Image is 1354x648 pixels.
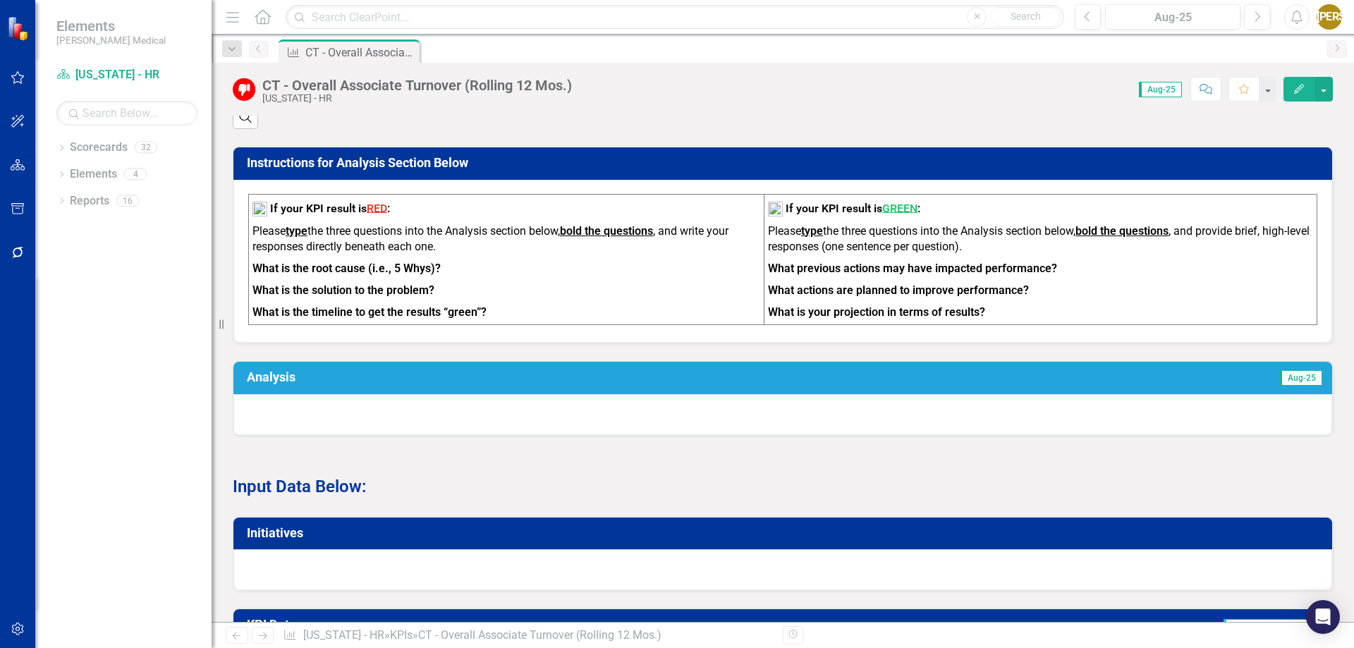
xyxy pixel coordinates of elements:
[252,283,434,297] strong: What is the solution to the problem?
[135,142,157,154] div: 32
[249,194,764,324] td: To enrich screen reader interactions, please activate Accessibility in Grammarly extension settings
[252,202,267,216] img: mceclip2%20v12.png
[262,78,572,93] div: CT - Overall Associate Turnover (Rolling 12 Mos.)
[283,628,772,644] div: » »
[70,140,128,156] a: Scorecards
[252,224,760,259] p: Please the three questions into the Analysis section below, , and write your responses directly b...
[390,628,413,642] a: KPIs
[70,166,117,183] a: Elements
[882,201,917,214] span: GREEN
[247,526,1324,540] h3: Initiatives
[70,193,109,209] a: Reports
[252,305,487,319] strong: What is the timeline to get the results “green”?
[7,16,32,40] img: ClearPoint Strategy
[56,35,166,46] small: [PERSON_NAME] Medical
[1279,370,1322,386] span: Aug-25
[768,202,783,216] img: mceclip1%20v16.png
[252,262,441,275] strong: What is the root cause (i.e., 5 Whys)?
[768,262,1057,275] strong: What previous actions may have impacted performance?
[990,7,1061,27] button: Search
[764,194,1317,324] td: To enrich screen reader interactions, please activate Accessibility in Grammarly extension settings
[233,477,367,496] strong: Input Data Below:
[116,195,139,207] div: 16
[801,224,823,238] strong: type
[768,305,985,319] strong: What is your projection in terms of results?
[1224,619,1322,635] span: Last Calculated [DATE]
[560,224,653,238] strong: bold the questions
[1110,9,1236,26] div: Aug-25
[124,169,147,181] div: 4
[1105,4,1240,30] button: Aug-25
[247,156,1324,170] h3: Instructions for Analysis Section Below
[367,201,387,214] span: RED
[303,628,384,642] a: [US_STATE] - HR
[1011,11,1041,22] span: Search
[305,44,416,61] div: CT - Overall Associate Turnover (Rolling 12 Mos.)
[1139,82,1182,97] span: Aug-25
[247,618,602,632] h3: KPI Data
[1306,600,1340,634] div: Open Intercom Messenger
[418,628,661,642] div: CT - Overall Associate Turnover (Rolling 12 Mos.)
[56,101,197,126] input: Search Below...
[768,283,1029,297] strong: What actions are planned to improve performance?
[286,224,307,238] strong: type
[286,5,1064,30] input: Search ClearPoint...
[1317,4,1342,30] button: [PERSON_NAME]
[247,370,810,384] h3: Analysis
[768,224,1313,259] p: Please the three questions into the Analysis section below, , and provide brief, high-level respo...
[56,67,197,83] a: [US_STATE] - HR
[270,201,390,214] strong: If your KPI result is :
[262,93,572,104] div: [US_STATE] - HR
[56,18,166,35] span: Elements
[1075,224,1169,238] strong: bold the questions
[233,78,255,101] img: Below Target
[786,201,920,214] strong: If your KPI result is :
